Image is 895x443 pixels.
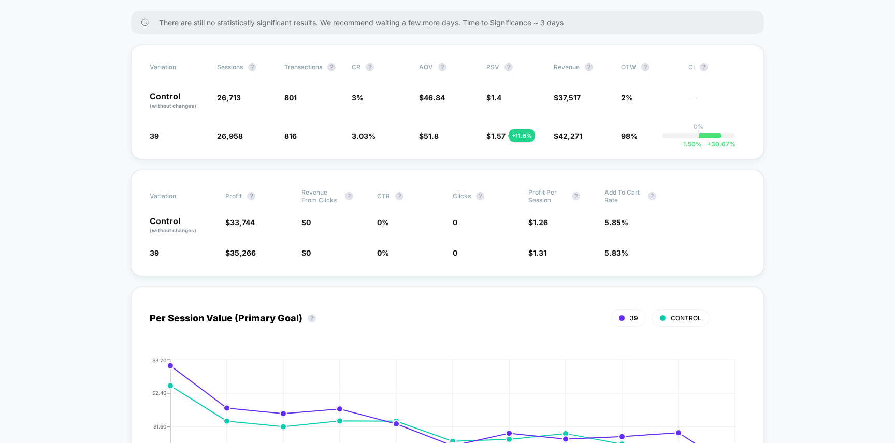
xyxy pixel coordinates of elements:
[284,93,297,102] span: 801
[558,131,582,140] span: 42,271
[152,357,166,363] tspan: $3.20
[700,63,708,71] button: ?
[572,192,580,200] button: ?
[504,63,513,71] button: ?
[306,248,311,257] span: 0
[453,218,457,227] span: 0
[366,63,374,71] button: ?
[528,248,546,257] span: $
[486,93,501,102] span: $
[604,248,628,257] span: 5.83 %
[604,218,628,227] span: 5.85 %
[150,227,196,233] span: (without changes)
[159,18,743,27] span: There are still no statistically significant results. We recommend waiting a few more days . Time...
[486,131,506,140] span: $
[150,131,159,140] span: 39
[476,192,484,200] button: ?
[284,63,322,71] span: Transactions
[150,63,207,71] span: Variation
[698,130,700,138] p: |
[438,63,446,71] button: ?
[528,188,567,204] span: Profit Per Session
[301,248,311,257] span: $
[707,140,711,148] span: +
[604,188,643,204] span: Add To Cart Rate
[424,93,445,102] span: 46.84
[230,248,256,257] span: 35,266
[327,63,336,71] button: ?
[150,188,207,204] span: Variation
[247,192,255,200] button: ?
[217,131,243,140] span: 26,958
[419,63,433,71] span: AOV
[533,218,548,227] span: 1.26
[419,131,439,140] span: $
[150,217,215,234] p: Control
[554,93,581,102] span: $
[419,93,445,102] span: $
[153,423,166,430] tspan: $1.60
[621,63,678,71] span: OTW
[453,248,457,257] span: 0
[377,192,390,200] span: CTR
[641,63,649,71] button: ?
[377,218,389,227] span: 0 %
[217,93,241,102] span: 26,713
[377,248,389,257] span: 0 %
[621,93,633,102] span: 2%
[688,95,745,110] span: ---
[491,93,501,102] span: 1.4
[585,63,593,71] button: ?
[688,63,745,71] span: CI
[150,102,196,109] span: (without changes)
[225,192,242,200] span: Profit
[694,123,704,130] p: 0%
[150,248,159,257] span: 39
[345,192,353,200] button: ?
[248,63,256,71] button: ?
[491,131,506,140] span: 1.57
[352,93,364,102] span: 3 %
[648,192,656,200] button: ?
[621,131,638,140] span: 98%
[702,140,735,148] span: 30.67 %
[152,390,166,396] tspan: $2.40
[554,131,582,140] span: $
[683,140,702,148] span: 1.50 %
[671,314,701,322] span: CONTROL
[453,192,471,200] span: Clicks
[528,218,548,227] span: $
[306,218,311,227] span: 0
[486,63,499,71] span: PSV
[308,314,316,322] button: ?
[533,248,546,257] span: 1.31
[301,188,340,204] span: Revenue From Clicks
[225,248,256,257] span: $
[225,218,255,227] span: $
[352,63,360,71] span: CR
[554,63,580,71] span: Revenue
[230,218,255,227] span: 33,744
[630,314,638,322] span: 39
[424,131,439,140] span: 51.8
[150,92,207,110] p: Control
[284,131,297,140] span: 816
[395,192,403,200] button: ?
[217,63,243,71] span: Sessions
[352,131,376,140] span: 3.03 %
[509,129,535,142] div: + 11.6 %
[558,93,581,102] span: 37,517
[301,218,311,227] span: $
